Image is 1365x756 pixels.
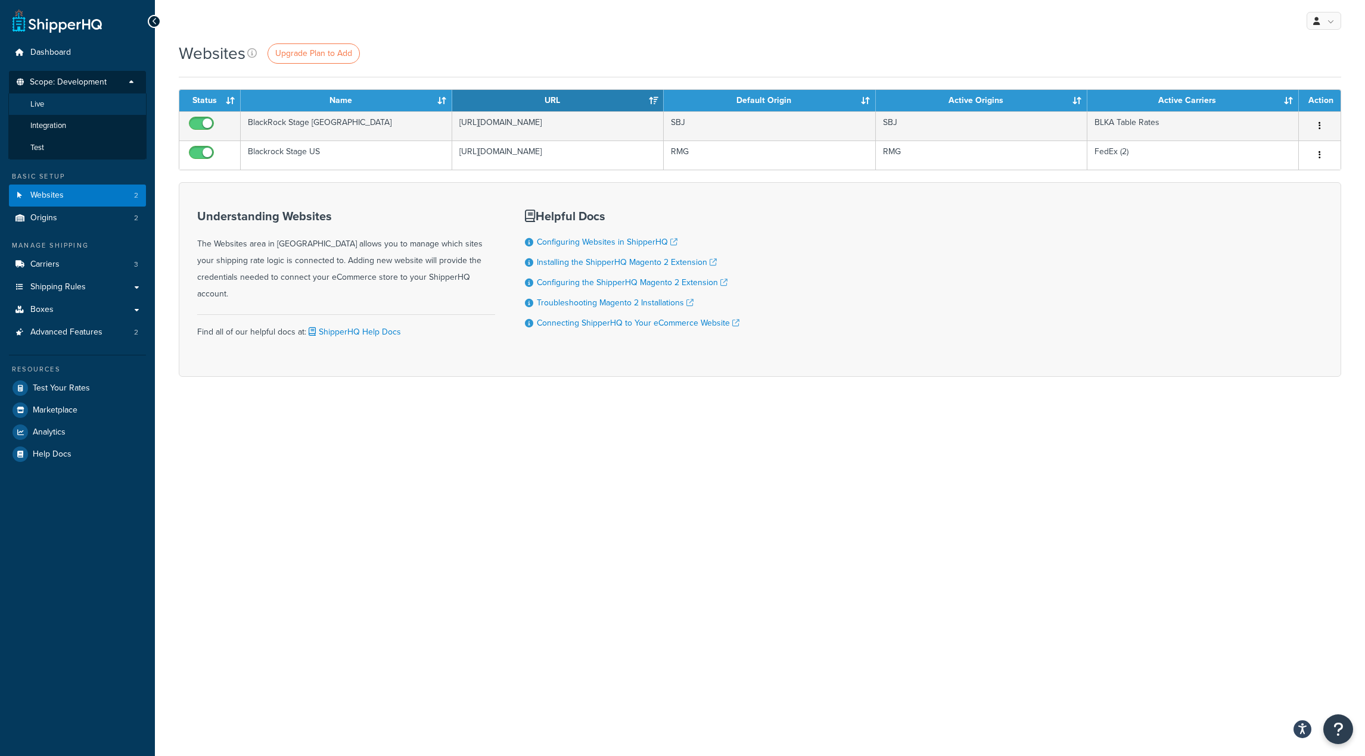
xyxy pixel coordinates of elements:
li: Live [8,93,147,115]
span: Integration [30,121,66,131]
td: [URL][DOMAIN_NAME] [452,140,664,170]
a: Origins 2 [9,207,146,229]
span: Live [30,99,44,110]
div: The Websites area in [GEOGRAPHIC_DATA] allows you to manage which sites your shipping rate logic ... [197,210,495,302]
span: Test Your Rates [33,383,90,393]
span: Websites [30,190,64,201]
a: Upgrade Plan to Add [268,43,360,64]
span: 3 [134,260,138,270]
th: Active Origins: activate to sort column ascending [876,90,1087,111]
th: Action [1299,90,1341,111]
span: 2 [134,213,138,223]
a: Installing the ShipperHQ Magento 2 Extension [537,256,717,268]
a: Configuring the ShipperHQ Magento 2 Extension [537,276,727,289]
div: Find all of our helpful docs at: [197,314,495,340]
a: ShipperHQ Home [13,9,102,33]
a: Troubleshooting Magento 2 Installations [537,296,694,309]
th: Status: activate to sort column ascending [179,90,241,111]
div: Resources [9,364,146,374]
div: Manage Shipping [9,240,146,251]
a: Shipping Rules [9,276,146,298]
span: Test [30,143,44,153]
h3: Understanding Websites [197,210,495,223]
li: Integration [8,115,147,137]
th: Name: activate to sort column ascending [241,90,452,111]
li: Carriers [9,254,146,276]
th: Default Origin: activate to sort column ascending [664,90,875,111]
span: Upgrade Plan to Add [275,47,352,60]
span: Shipping Rules [30,282,86,292]
a: Connecting ShipperHQ to Your eCommerce Website [537,317,739,329]
a: Carriers 3 [9,254,146,276]
td: FedEx (2) [1087,140,1299,170]
td: SBJ [664,111,875,140]
th: Active Carriers: activate to sort column ascending [1087,90,1299,111]
span: Marketplace [33,405,77,416]
td: BLKA Table Rates [1087,111,1299,140]
span: Advanced Features [30,327,102,338]
td: RMG [664,140,875,170]
h3: Helpful Docs [525,210,739,223]
span: Origins [30,213,57,223]
td: RMG [876,140,1087,170]
li: Test [8,137,147,159]
a: Help Docs [9,443,146,465]
a: Advanced Features 2 [9,321,146,343]
span: Help Docs [33,449,71,460]
button: Open Resource Center [1323,714,1353,744]
th: URL: activate to sort column ascending [452,90,664,111]
li: Websites [9,185,146,207]
span: Dashboard [30,48,71,58]
a: Marketplace [9,399,146,421]
td: BlackRock Stage [GEOGRAPHIC_DATA] [241,111,452,140]
h1: Websites [179,42,245,65]
span: 2 [134,327,138,338]
td: SBJ [876,111,1087,140]
span: 2 [134,190,138,201]
li: Origins [9,207,146,229]
td: [URL][DOMAIN_NAME] [452,111,664,140]
span: Boxes [30,305,54,315]
a: Analytics [9,421,146,443]
div: Basic Setup [9,171,146,182]
a: Configuring Websites in ShipperHQ [537,236,677,248]
span: Scope: Development [30,77,107,88]
a: Dashboard [9,42,146,64]
td: Blackrock Stage US [241,140,452,170]
a: Websites 2 [9,185,146,207]
a: Boxes [9,299,146,321]
span: Carriers [30,260,60,270]
a: ShipperHQ Help Docs [306,326,401,338]
li: Advanced Features [9,321,146,343]
a: Test Your Rates [9,377,146,399]
span: Analytics [33,427,66,438]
